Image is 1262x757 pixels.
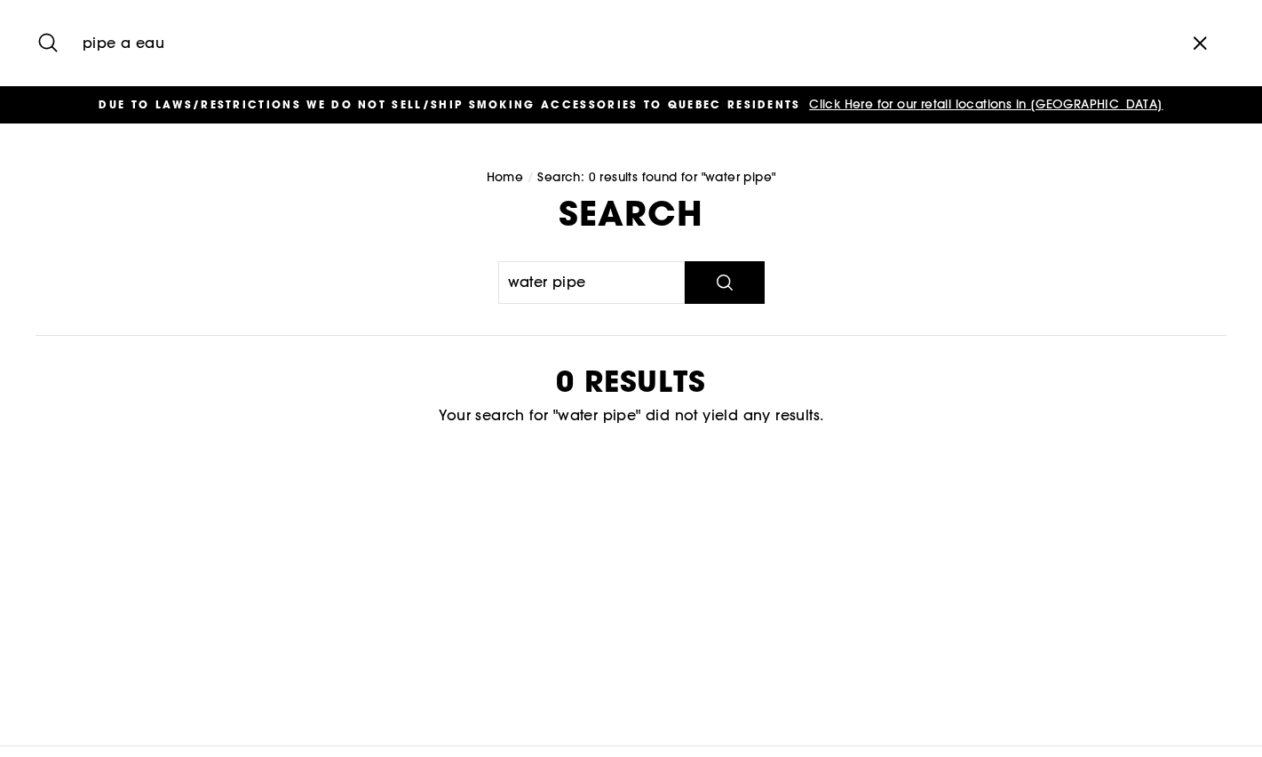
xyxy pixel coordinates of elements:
input: Search our store [74,13,1173,73]
span: Click Here for our retail locations in [GEOGRAPHIC_DATA] [805,96,1163,112]
h1: Search [36,196,1226,230]
input: Search our store [498,261,685,304]
span: Search: 0 results found for "water pipe" [537,169,775,185]
p: Your search for "water pipe" did not yield any results. [36,404,1226,427]
nav: breadcrumbs [36,168,1226,187]
span: DUE TO LAWS/restrictions WE DO NOT SELL/SHIP SMOKING ACCESSORIES to qUEBEC RESIDENTS [99,97,800,112]
a: DUE TO LAWS/restrictions WE DO NOT SELL/SHIP SMOKING ACCESSORIES to qUEBEC RESIDENTS Click Here f... [40,95,1222,115]
span: / [528,169,534,185]
a: Home [487,169,524,185]
h2: 0 results [36,367,1226,396]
